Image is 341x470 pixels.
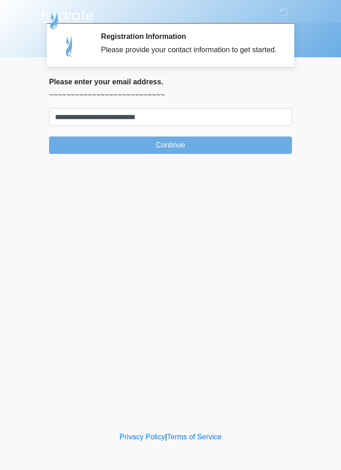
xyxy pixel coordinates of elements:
a: Terms of Service [167,433,221,441]
a: | [165,433,167,441]
img: Hydrate IV Bar - Chandler Logo [40,7,95,30]
div: Please provide your contact information to get started. [101,44,278,55]
p: ~~~~~~~~~~~~~~~~~~~~~~~~~~~ [49,90,292,101]
img: Agent Avatar [56,32,83,60]
button: Continue [49,137,292,154]
h2: Please enter your email address. [49,77,292,86]
a: Privacy Policy [120,433,165,441]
